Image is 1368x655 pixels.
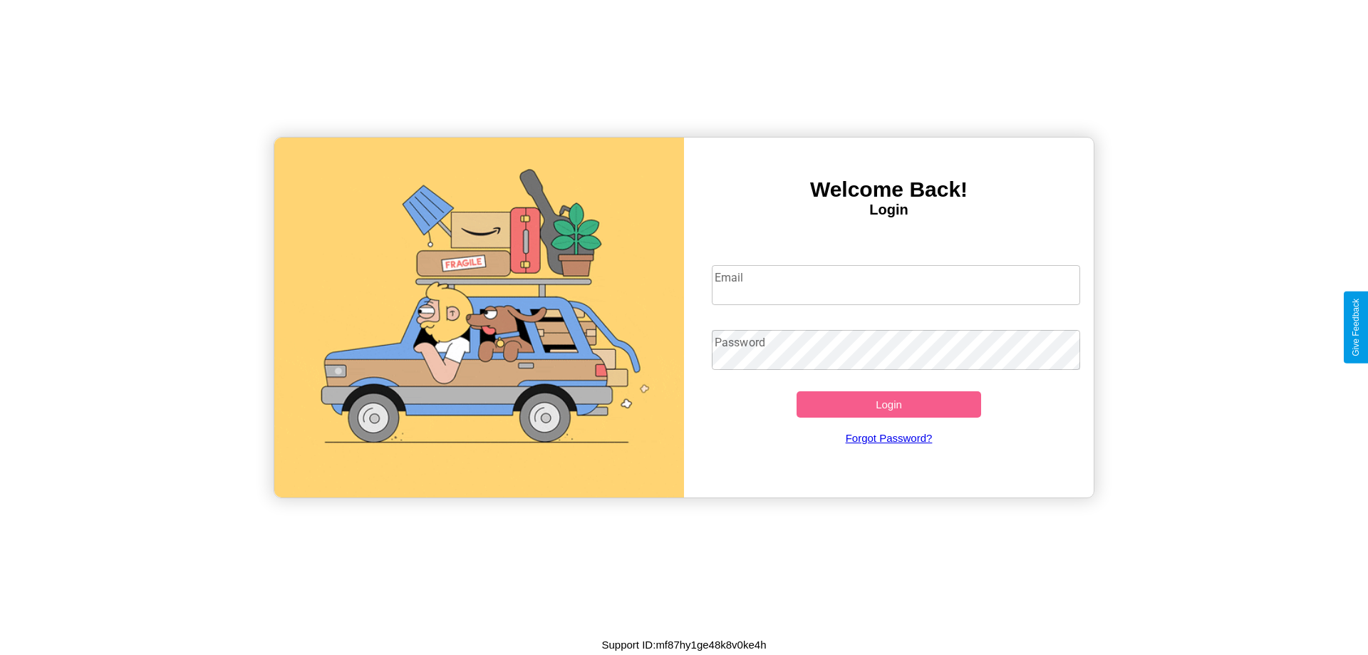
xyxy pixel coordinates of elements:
[274,138,684,497] img: gif
[602,635,767,654] p: Support ID: mf87hy1ge48k8v0ke4h
[705,418,1074,458] a: Forgot Password?
[684,177,1094,202] h3: Welcome Back!
[684,202,1094,218] h4: Login
[797,391,981,418] button: Login
[1351,299,1361,356] div: Give Feedback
